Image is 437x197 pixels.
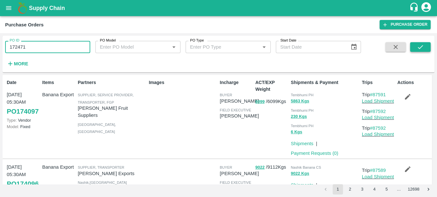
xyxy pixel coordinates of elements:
button: Go to page 4 [369,184,380,194]
span: Supplier, Transporter [78,165,124,169]
p: [DATE] 05:30AM [7,91,40,106]
span: [GEOGRAPHIC_DATA] , [GEOGRAPHIC_DATA] [78,123,116,134]
p: Incharge [220,79,253,86]
p: Trip [362,125,395,132]
span: Nashik , [GEOGRAPHIC_DATA] [78,181,127,184]
span: Supplier, Service Provider, Transporter, FGP [78,93,134,104]
span: field executive [220,181,251,184]
p: ACT/EXP Weight [255,79,288,93]
label: PO Type [190,38,204,43]
a: Load Shipment [362,174,394,179]
p: Items [42,79,75,86]
button: Go to page 5 [381,184,392,194]
a: PO174097 [7,106,39,117]
nav: pagination navigation [319,184,434,194]
button: 9022 [255,164,265,171]
p: [PERSON_NAME] [220,170,259,177]
a: PO174096 [7,178,39,190]
a: Purchase Order [380,20,431,29]
button: Go to page 12698 [406,184,421,194]
a: Load Shipment [362,98,394,104]
p: Actions [397,79,430,86]
b: Supply Chain [29,5,65,11]
span: Model: [7,124,19,129]
span: buyer [220,165,232,169]
button: Go to next page [423,184,433,194]
span: Tembhurni PH [291,124,314,128]
button: 5863 Kgs [291,98,309,105]
span: Tembhurni PH [291,93,314,97]
input: Enter PO Type [188,43,250,51]
button: Open [170,43,178,51]
a: Payment Requests (0) [291,151,338,156]
p: Images [149,79,217,86]
img: logo [16,2,29,14]
div: Purchase Orders [5,21,44,29]
strong: More [14,61,28,66]
p: Trips [362,79,395,86]
button: Choose date [348,41,360,53]
p: / 6099 Kgs [255,98,288,105]
span: Nashik Banana CS [291,165,321,169]
div: | [313,137,317,147]
p: Partners [78,79,146,86]
label: PO ID [10,38,19,43]
span: field executive [220,108,251,112]
p: / 9112 Kgs [255,164,288,171]
button: Go to page 2 [345,184,355,194]
input: Start Date [276,41,345,53]
p: [PERSON_NAME] Fruit Suppliers [78,105,146,119]
div: customer-support [409,2,420,14]
a: #87591 [370,92,386,97]
div: … [394,186,404,192]
button: Open [260,43,268,51]
p: Date [7,79,40,86]
a: Load Shipment [362,115,394,120]
a: #87592 [370,109,386,114]
button: 230 Kgs [291,113,307,120]
p: Shipments & Payment [291,79,359,86]
button: 6 Kgs [291,128,302,136]
p: Banana Export [42,164,75,171]
p: Trip [362,91,395,98]
p: Trip [362,167,395,174]
p: Trip [362,108,395,115]
p: [PERSON_NAME] [220,98,259,105]
span: Tembhurni PH [291,108,314,112]
button: 6099 [255,98,265,106]
p: [PERSON_NAME] Exports [78,170,146,177]
p: [PERSON_NAME] [220,112,259,119]
a: #87592 [370,126,386,131]
input: Enter PO ID [5,41,90,53]
button: open drawer [1,1,16,15]
span: buyer [220,93,232,97]
label: PO Model [100,38,116,43]
div: account of current user [420,1,432,15]
a: Shipments [291,183,313,188]
div: | [313,179,317,189]
input: Enter PO Model [97,43,160,51]
button: Go to page 3 [357,184,367,194]
a: Shipments [291,141,313,146]
a: Supply Chain [29,4,409,13]
p: Banana Export [42,91,75,98]
p: Vendor [7,117,40,123]
span: Type: [7,118,17,123]
a: #87589 [370,168,386,173]
p: [DATE] 05:30AM [7,164,40,178]
p: Fixed [7,124,40,130]
button: More [5,58,30,69]
label: Start Date [280,38,296,43]
a: Load Shipment [362,132,394,137]
button: 9022 Kgs [291,170,309,177]
button: page 1 [333,184,343,194]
